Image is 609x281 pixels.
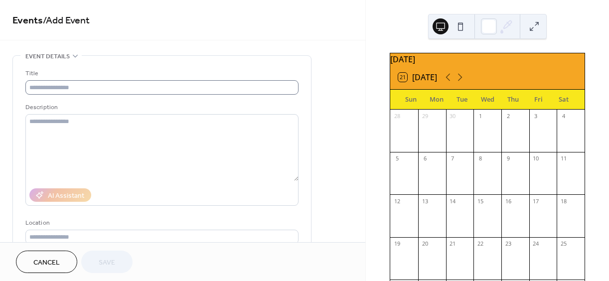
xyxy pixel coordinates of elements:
div: Wed [475,90,500,110]
span: Event details [25,51,70,62]
div: 3 [532,113,540,120]
div: 5 [393,155,401,162]
div: 20 [421,240,429,248]
span: / Add Event [43,11,90,30]
div: 7 [449,155,457,162]
div: 30 [449,113,457,120]
div: 14 [449,197,457,205]
div: 13 [421,197,429,205]
div: 25 [560,240,567,248]
div: 9 [504,155,512,162]
div: 8 [476,155,484,162]
div: 19 [393,240,401,248]
div: Location [25,218,297,228]
div: 15 [476,197,484,205]
div: Thu [500,90,526,110]
div: 16 [504,197,512,205]
div: Description [25,102,297,113]
span: Cancel [33,258,60,268]
div: 10 [532,155,540,162]
div: 29 [421,113,429,120]
div: 2 [504,113,512,120]
div: [DATE] [390,53,585,65]
div: 18 [560,197,567,205]
div: Sun [398,90,424,110]
div: 24 [532,240,540,248]
div: 11 [560,155,567,162]
div: 28 [393,113,401,120]
div: Title [25,68,297,79]
div: Tue [449,90,474,110]
div: 22 [476,240,484,248]
div: 4 [560,113,567,120]
a: Events [12,11,43,30]
div: 21 [449,240,457,248]
div: Sat [551,90,577,110]
div: Fri [526,90,551,110]
div: 12 [393,197,401,205]
div: 17 [532,197,540,205]
div: 1 [476,113,484,120]
div: 23 [504,240,512,248]
button: 21[DATE] [395,70,441,84]
button: Cancel [16,251,77,273]
div: Mon [424,90,449,110]
div: 6 [421,155,429,162]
